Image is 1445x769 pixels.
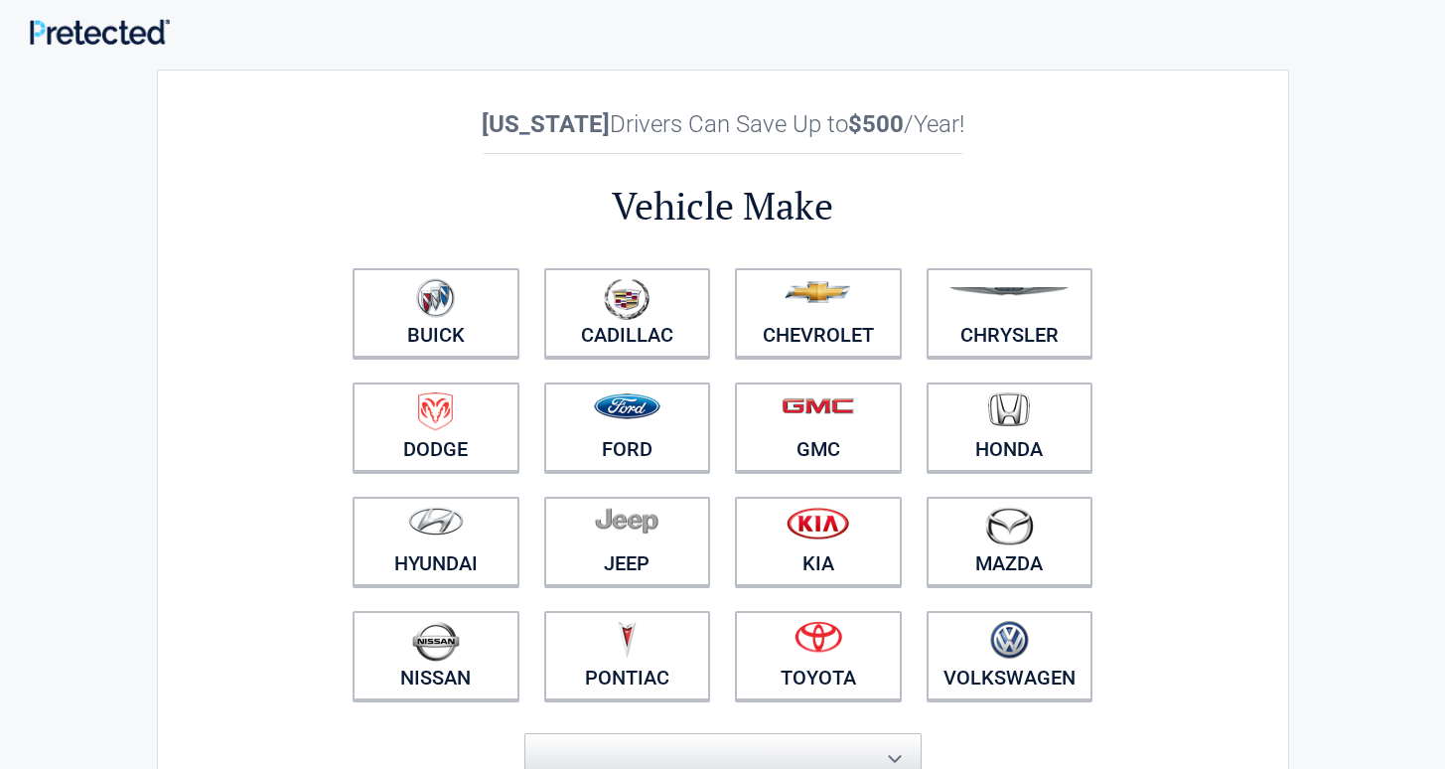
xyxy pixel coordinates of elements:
[416,278,455,318] img: buick
[353,611,519,700] a: Nissan
[595,507,658,535] img: jeep
[948,287,1070,296] img: chrysler
[984,507,1034,545] img: mazda
[927,383,1093,472] a: Honda
[782,397,854,414] img: gmc
[735,268,902,358] a: Chevrolet
[927,497,1093,586] a: Mazda
[787,507,849,539] img: kia
[482,110,610,138] b: [US_STATE]
[353,268,519,358] a: Buick
[735,383,902,472] a: GMC
[927,268,1093,358] a: Chrysler
[990,621,1029,660] img: volkswagen
[412,621,460,662] img: nissan
[785,281,851,303] img: chevrolet
[341,110,1105,138] h2: Drivers Can Save Up to /Year
[353,497,519,586] a: Hyundai
[617,621,637,659] img: pontiac
[848,110,904,138] b: $500
[795,621,842,653] img: toyota
[735,497,902,586] a: Kia
[30,19,170,45] img: Main Logo
[594,393,660,419] img: ford
[544,268,711,358] a: Cadillac
[604,278,650,320] img: cadillac
[927,611,1093,700] a: Volkswagen
[544,611,711,700] a: Pontiac
[353,383,519,472] a: Dodge
[418,392,453,431] img: dodge
[735,611,902,700] a: Toyota
[544,383,711,472] a: Ford
[988,392,1030,427] img: honda
[544,497,711,586] a: Jeep
[408,507,464,536] img: hyundai
[341,181,1105,231] h2: Vehicle Make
